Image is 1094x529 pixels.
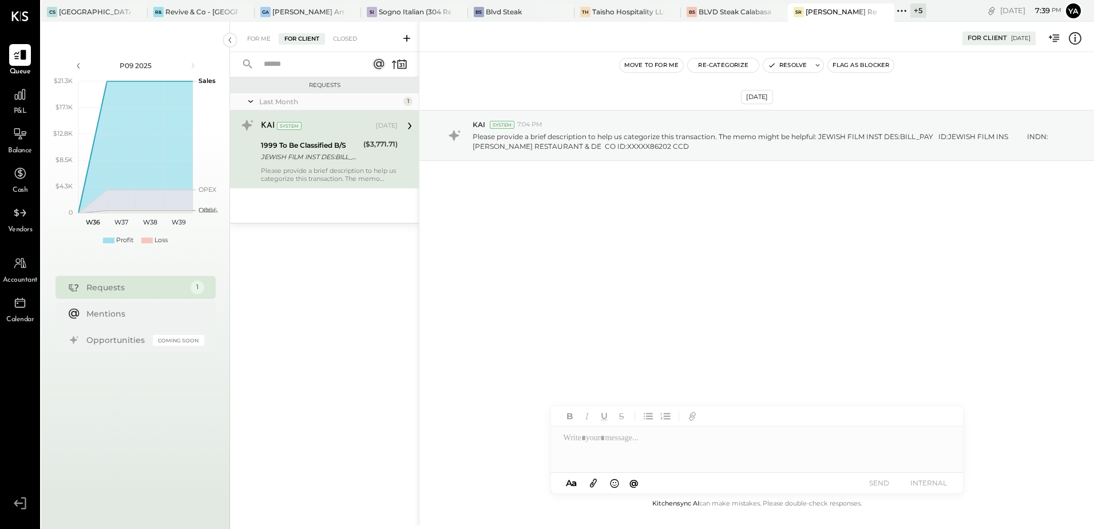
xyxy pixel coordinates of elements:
[165,7,237,17] div: Revive & Co - [GEOGRAPHIC_DATA]
[3,275,38,286] span: Accountant
[688,58,759,72] button: Re-Categorize
[53,129,73,137] text: $12.8K
[367,7,377,17] div: SI
[1,252,39,286] a: Accountant
[277,122,302,130] div: System
[376,121,398,131] div: [DATE]
[403,97,413,106] div: 1
[142,218,157,226] text: W38
[56,182,73,190] text: $4.3K
[241,33,276,45] div: For Me
[327,33,363,45] div: Closed
[114,218,128,226] text: W37
[13,185,27,196] span: Cash
[261,140,360,151] div: 1999 To Be Classified B/S
[1064,2,1083,20] button: Ya
[857,475,902,491] button: SEND
[87,61,184,70] div: P09 2025
[14,106,27,117] span: P&L
[86,308,199,319] div: Mentions
[56,156,73,164] text: $8.5K
[614,409,629,424] button: Strikethrough
[486,7,522,17] div: Blvd Steak
[1,163,39,196] a: Cash
[379,7,450,17] div: Sogno Italian (304 Restaurant)
[10,67,31,77] span: Queue
[47,7,57,17] div: CS
[8,146,32,156] span: Balance
[620,58,684,72] button: Move to for me
[261,151,360,163] div: JEWISH FILM INST DES:BILL_PAY ID:JEWISH FILM INS INDN:[PERSON_NAME] RESTAURANT & DE CO ID:XXXXX86...
[54,77,73,85] text: $21.3K
[261,167,398,183] div: Please provide a brief description to help us categorize this transaction. The memo might be help...
[658,409,673,424] button: Ordered List
[763,58,811,72] button: Resolve
[59,7,130,17] div: [GEOGRAPHIC_DATA][PERSON_NAME]
[1,123,39,156] a: Balance
[86,334,147,346] div: Opportunities
[116,236,133,245] div: Profit
[910,3,926,18] div: + 5
[562,409,577,424] button: Bold
[1000,5,1061,16] div: [DATE]
[626,476,642,490] button: @
[828,58,894,72] button: Flag as Blocker
[741,90,773,104] div: [DATE]
[363,139,398,150] div: ($3,771.71)
[56,103,73,111] text: $17.1K
[6,315,34,325] span: Calendar
[597,409,612,424] button: Underline
[580,7,590,17] div: TH
[1,84,39,117] a: P&L
[261,120,275,132] div: KAI
[906,475,952,491] button: INTERNAL
[153,7,164,17] div: R&
[685,409,700,424] button: Add URL
[199,185,217,194] text: OPEX
[272,7,344,17] div: [PERSON_NAME] Arso
[279,33,325,45] div: For Client
[8,225,33,235] span: Vendors
[687,7,697,17] div: BS
[517,120,542,129] span: 7:04 PM
[580,409,594,424] button: Italic
[1,202,39,235] a: Vendors
[699,7,770,17] div: BLVD Steak Calabasas
[641,409,656,424] button: Unordered List
[191,281,204,294] div: 1
[199,77,216,85] text: Sales
[69,208,73,216] text: 0
[473,120,485,129] span: KAI
[473,132,1055,151] p: Please provide a brief description to help us categorize this transaction. The memo might be help...
[259,97,401,106] div: Last Month
[171,218,185,226] text: W39
[572,477,577,488] span: a
[153,335,204,346] div: Coming Soon
[629,477,639,488] span: @
[1,44,39,77] a: Queue
[562,477,581,489] button: Aa
[986,5,997,17] div: copy link
[806,7,877,17] div: [PERSON_NAME] Restaurant & Deli
[86,282,185,293] div: Requests
[1,292,39,325] a: Calendar
[968,34,1007,43] div: For Client
[85,218,100,226] text: W36
[490,121,514,129] div: System
[794,7,804,17] div: SR
[1011,34,1030,42] div: [DATE]
[592,7,664,17] div: Taisho Hospitality LLC
[260,7,271,17] div: GA
[199,206,218,214] text: Occu...
[474,7,484,17] div: BS
[236,81,413,89] div: Requests
[154,236,168,245] div: Loss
